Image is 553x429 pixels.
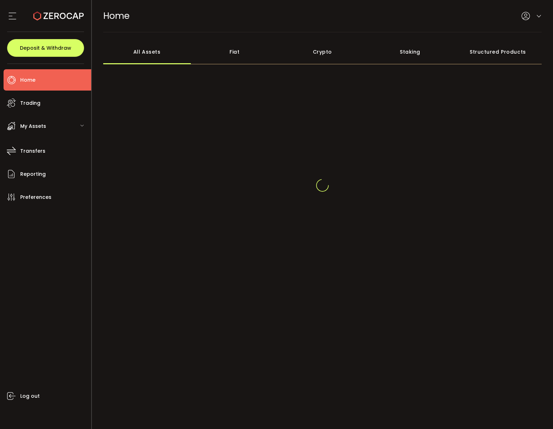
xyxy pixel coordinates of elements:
[20,192,51,202] span: Preferences
[103,39,191,64] div: All Assets
[20,169,46,179] span: Reporting
[278,39,366,64] div: Crypto
[20,98,40,108] span: Trading
[20,75,35,85] span: Home
[103,10,129,22] span: Home
[191,39,278,64] div: Fiat
[454,39,542,64] div: Structured Products
[366,39,454,64] div: Staking
[20,146,45,156] span: Transfers
[7,39,84,57] button: Deposit & Withdraw
[20,121,46,131] span: My Assets
[20,45,71,50] span: Deposit & Withdraw
[20,391,40,401] span: Log out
